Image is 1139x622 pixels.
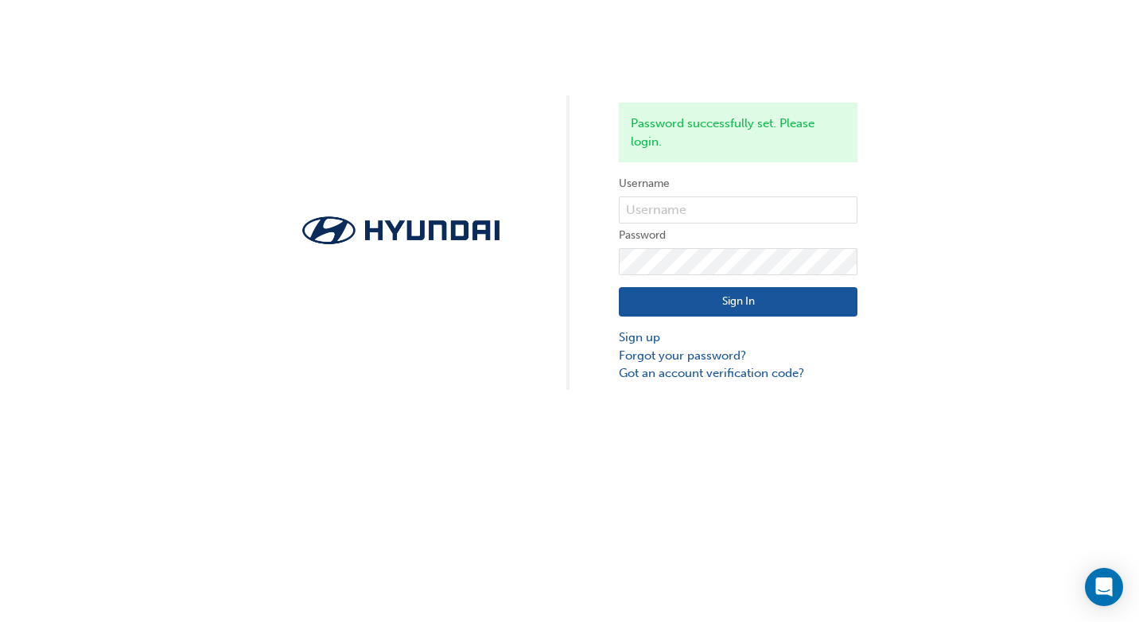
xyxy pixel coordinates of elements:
button: Sign In [619,287,857,317]
a: Got an account verification code? [619,364,857,383]
div: Open Intercom Messenger [1085,568,1123,606]
input: Username [619,196,857,224]
div: Password successfully set. Please login. [619,103,857,162]
img: Trak [282,212,520,249]
a: Sign up [619,328,857,347]
label: Username [619,174,857,193]
a: Forgot your password? [619,347,857,365]
label: Password [619,226,857,245]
